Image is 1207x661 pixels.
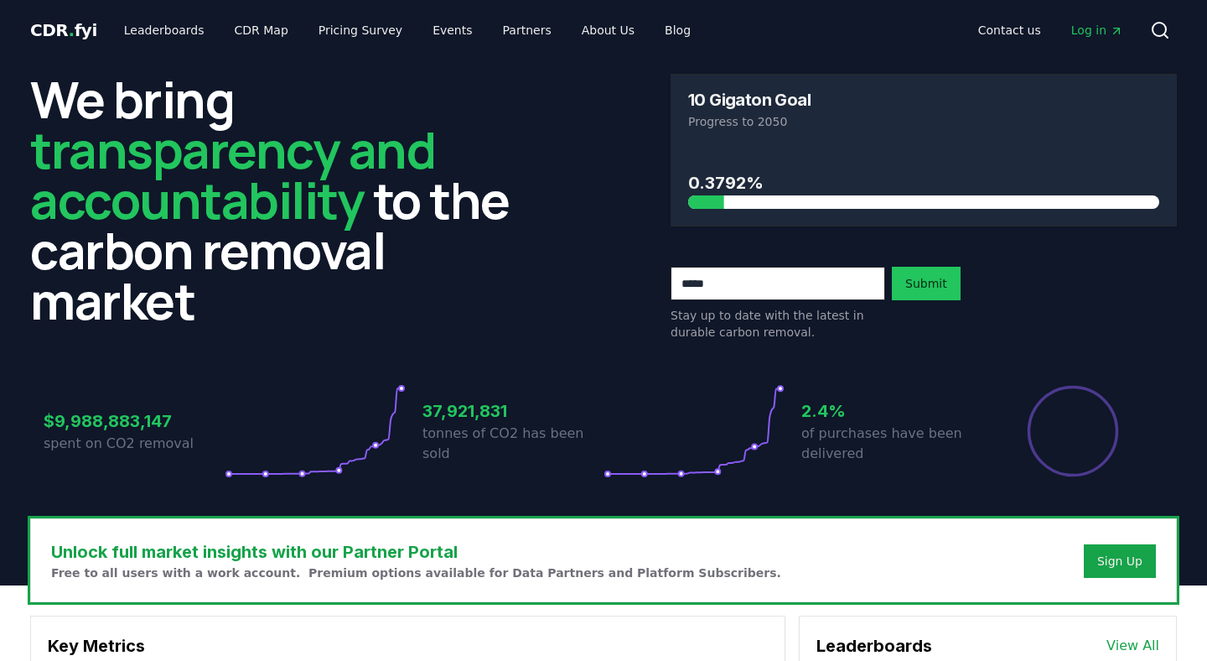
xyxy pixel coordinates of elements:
[671,307,885,341] p: Stay up to date with the latest in durable carbon removal.
[30,115,435,234] span: transparency and accountability
[688,113,1159,130] p: Progress to 2050
[965,15,1137,45] nav: Main
[568,15,648,45] a: About Us
[51,565,781,581] p: Free to all users with a work account. Premium options available for Data Partners and Platform S...
[69,20,75,40] span: .
[965,15,1054,45] a: Contact us
[1071,22,1123,39] span: Log in
[221,15,302,45] a: CDR Map
[1084,544,1156,578] button: Sign Up
[111,15,704,45] nav: Main
[816,633,932,658] h3: Leaderboards
[801,398,982,424] h3: 2.4%
[422,398,603,424] h3: 37,921,831
[1106,636,1159,656] a: View All
[892,267,961,300] button: Submit
[30,20,97,40] span: CDR fyi
[1058,15,1137,45] a: Log in
[1026,384,1120,478] div: Percentage of sales delivered
[44,409,225,434] h3: $9,988,883,147
[1097,553,1142,570] a: Sign Up
[801,424,982,464] p: of purchases have been delivered
[44,434,225,454] p: spent on CO2 removal
[688,170,1159,195] h3: 0.3792%
[490,15,565,45] a: Partners
[688,91,811,108] h3: 10 Gigaton Goal
[305,15,416,45] a: Pricing Survey
[48,633,768,658] h3: Key Metrics
[419,15,485,45] a: Events
[51,539,781,565] h3: Unlock full market insights with our Partner Portal
[422,424,603,464] p: tonnes of CO2 has been sold
[111,15,218,45] a: Leaderboards
[651,15,704,45] a: Blog
[30,74,536,325] h2: We bring to the carbon removal market
[30,18,97,42] a: CDR.fyi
